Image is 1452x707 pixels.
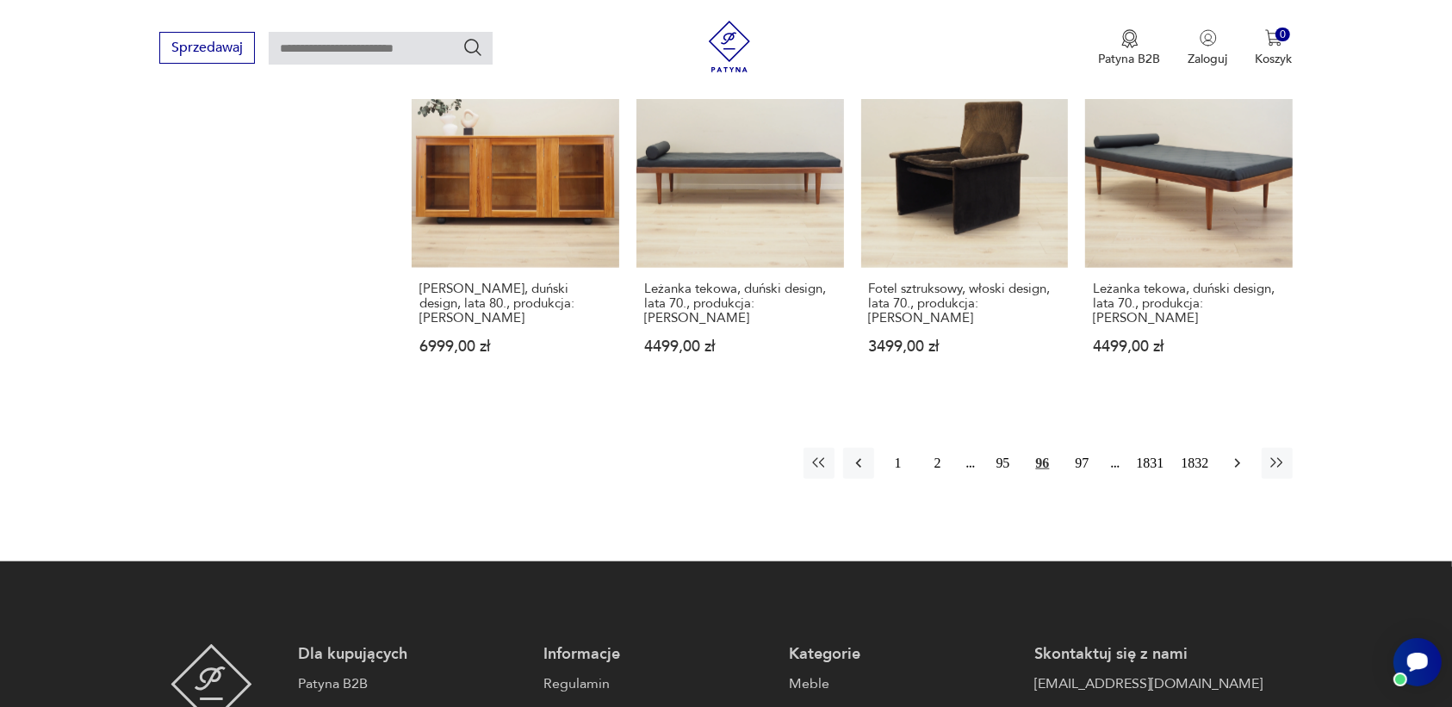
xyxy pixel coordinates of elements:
[869,339,1061,354] p: 3499,00 zł
[1099,29,1161,67] button: Patyna B2B
[704,21,755,72] img: Patyna - sklep z meblami i dekoracjami vintage
[1188,29,1228,67] button: Zaloguj
[1099,51,1161,67] p: Patyna B2B
[1067,448,1098,479] button: 97
[159,32,255,64] button: Sprzedawaj
[861,61,1069,388] a: Fotel sztruksowy, włoski design, lata 70., produkcja: WłochyFotel sztruksowy, włoski design, lata...
[1177,448,1213,479] button: 1832
[298,673,526,694] a: Patyna B2B
[869,282,1061,326] h3: Fotel sztruksowy, włoski design, lata 70., produkcja: [PERSON_NAME]
[1393,638,1442,686] iframe: Smartsupp widget button
[1200,29,1217,47] img: Ikonka użytkownika
[636,61,844,388] a: Leżanka tekowa, duński design, lata 70., produkcja: DaniaLeżanka tekowa, duński design, lata 70.,...
[1256,29,1293,67] button: 0Koszyk
[419,339,611,354] p: 6999,00 zł
[922,448,953,479] button: 2
[1099,29,1161,67] a: Ikona medaluPatyna B2B
[1027,448,1058,479] button: 96
[462,37,483,58] button: Szukaj
[644,282,836,326] h3: Leżanka tekowa, duński design, lata 70., produkcja: [PERSON_NAME]
[1275,28,1290,42] div: 0
[1132,448,1169,479] button: 1831
[789,673,1017,694] a: Meble
[1034,644,1263,665] p: Skontaktuj się z nami
[159,43,255,55] a: Sprzedawaj
[419,282,611,326] h3: [PERSON_NAME], duński design, lata 80., produkcja: [PERSON_NAME]
[1093,339,1285,354] p: 4499,00 zł
[543,673,772,694] a: Regulamin
[1093,282,1285,326] h3: Leżanka tekowa, duński design, lata 70., produkcja: [PERSON_NAME]
[298,644,526,665] p: Dla kupujących
[789,644,1017,665] p: Kategorie
[988,448,1019,479] button: 95
[1034,673,1263,694] a: [EMAIL_ADDRESS][DOMAIN_NAME]
[883,448,914,479] button: 1
[1085,61,1293,388] a: Leżanka tekowa, duński design, lata 70., produkcja: DaniaLeżanka tekowa, duński design, lata 70.,...
[412,61,619,388] a: Witryna sosnowa, duński design, lata 80., produkcja: Dania[PERSON_NAME], duński design, lata 80.,...
[1256,51,1293,67] p: Koszyk
[543,644,772,665] p: Informacje
[1121,29,1139,48] img: Ikona medalu
[644,339,836,354] p: 4499,00 zł
[1265,29,1282,47] img: Ikona koszyka
[1188,51,1228,67] p: Zaloguj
